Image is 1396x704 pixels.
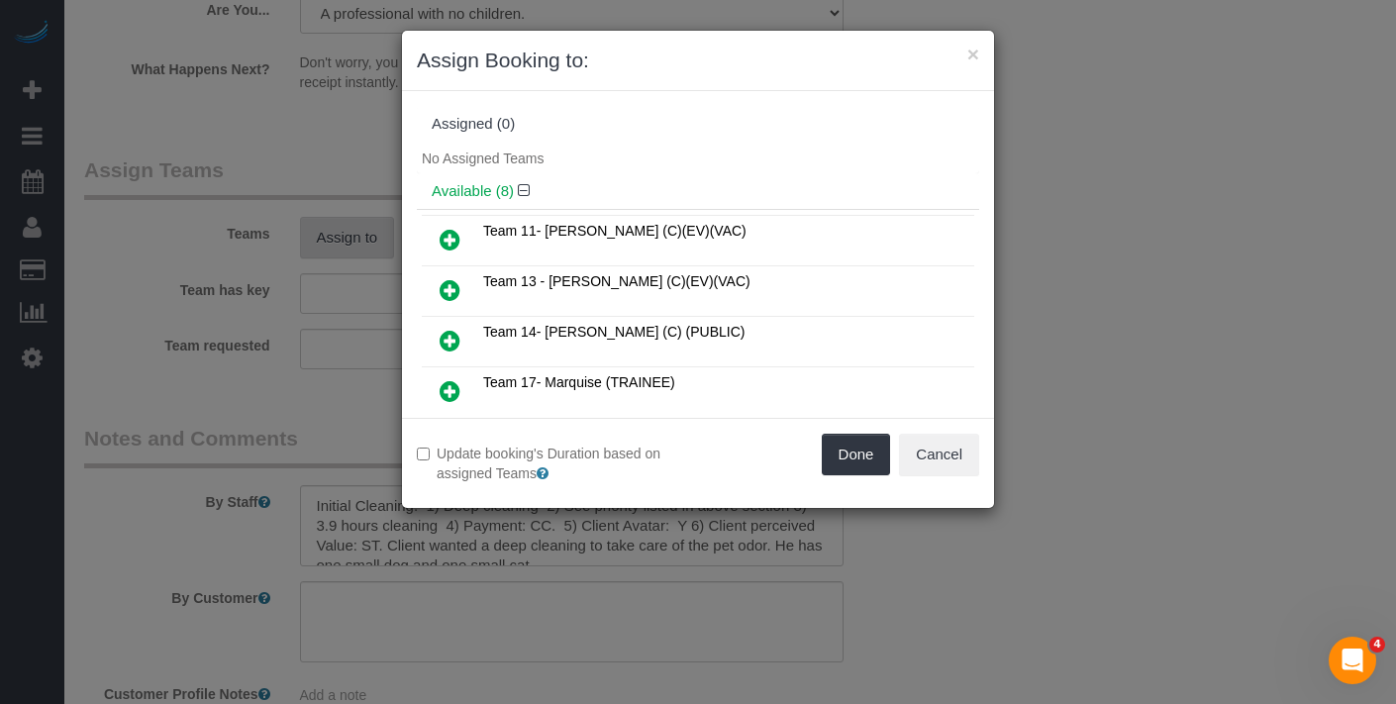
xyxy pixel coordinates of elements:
span: Team 14- [PERSON_NAME] (C) (PUBLIC) [483,324,746,340]
h4: Available (8) [432,183,964,200]
span: Team 17- Marquise (TRAINEE) [483,374,675,390]
span: Team 13 - [PERSON_NAME] (C)(EV)(VAC) [483,273,750,289]
span: Team 11- [PERSON_NAME] (C)(EV)(VAC) [483,223,747,239]
button: × [967,44,979,64]
h3: Assign Booking to: [417,46,979,75]
input: Update booking's Duration based on assigned Teams [417,448,430,460]
label: Update booking's Duration based on assigned Teams [417,444,683,483]
span: No Assigned Teams [422,151,544,166]
iframe: Intercom live chat [1329,637,1376,684]
div: Assigned (0) [432,116,964,133]
span: 4 [1369,637,1385,653]
button: Cancel [899,434,979,475]
button: Done [822,434,891,475]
